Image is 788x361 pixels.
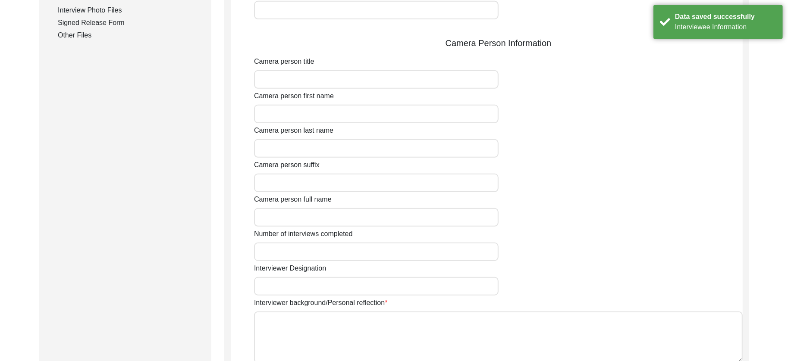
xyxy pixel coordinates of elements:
[254,194,332,205] label: Camera person full name
[254,160,320,170] label: Camera person suffix
[675,22,776,32] div: Interviewee Information
[58,18,201,28] div: Signed Release Form
[254,56,314,67] label: Camera person title
[254,263,326,274] label: Interviewer Designation
[58,30,201,40] div: Other Files
[254,229,353,239] label: Number of interviews completed
[675,12,776,22] div: Data saved successfully
[254,37,743,50] div: Camera Person Information
[58,5,201,16] div: Interview Photo Files
[254,91,334,101] label: Camera person first name
[254,298,388,308] label: Interviewer background/Personal reflection
[254,125,333,136] label: Camera person last name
